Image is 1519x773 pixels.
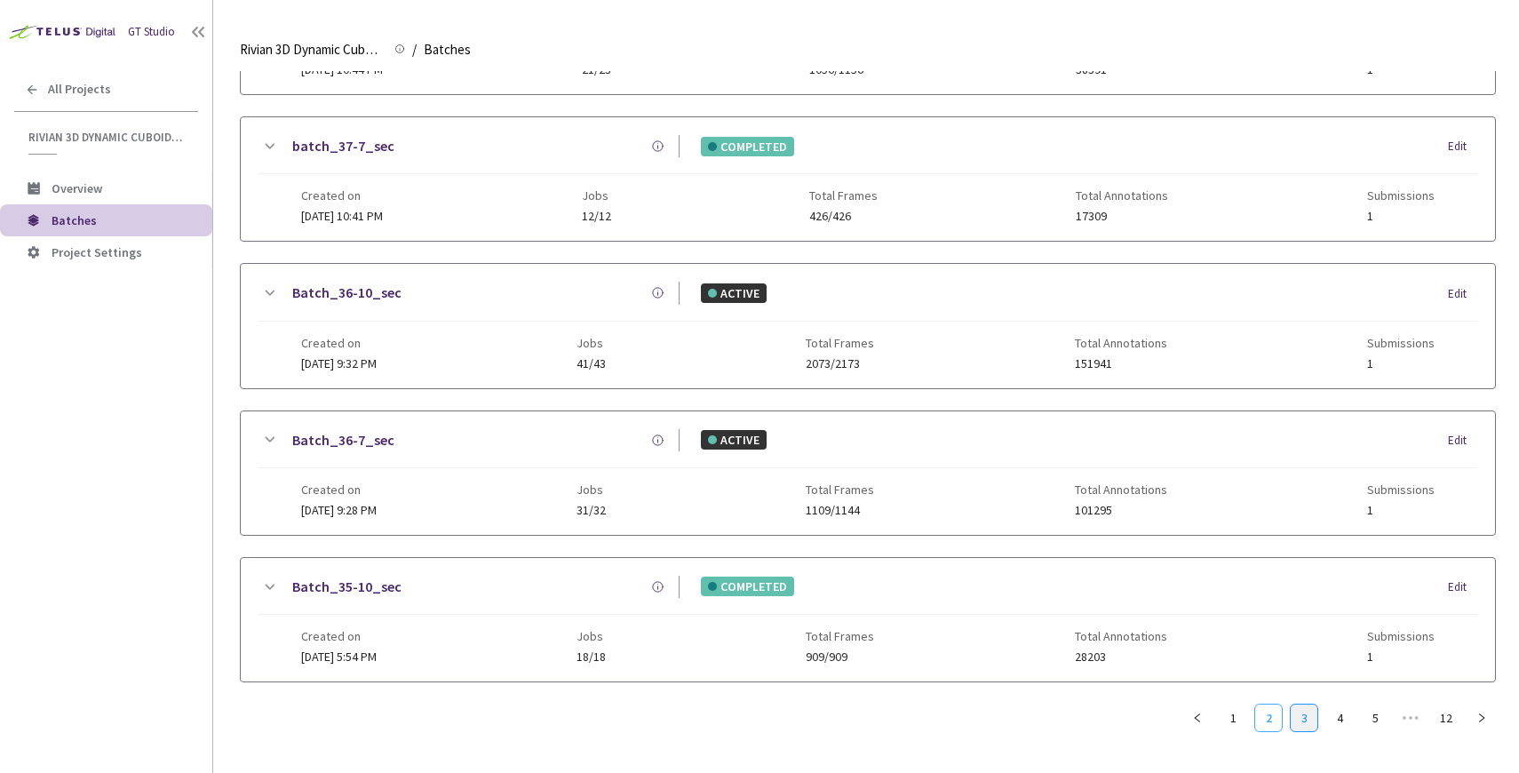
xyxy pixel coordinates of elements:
[1254,704,1283,732] li: 2
[241,117,1495,241] div: batch_37-7_secCOMPLETEDEditCreated on[DATE] 10:41 PMJobs12/12Total Frames426/426Total Annotations...
[1255,705,1282,731] a: 2
[301,208,383,224] span: [DATE] 10:41 PM
[301,336,377,350] span: Created on
[1448,138,1477,155] div: Edit
[1075,504,1167,517] span: 101295
[1183,704,1212,732] button: left
[1220,705,1246,731] a: 1
[1467,704,1496,732] li: Next Page
[292,429,394,451] a: Batch_36-7_sec
[1075,629,1167,643] span: Total Annotations
[1367,629,1435,643] span: Submissions
[52,212,97,228] span: Batches
[577,650,606,664] span: 18/18
[241,264,1495,387] div: Batch_36-10_secACTIVEEditCreated on[DATE] 9:32 PMJobs41/43Total Frames2073/2173Total Annotations1...
[241,558,1495,681] div: Batch_35-10_secCOMPLETEDEditCreated on[DATE] 5:54 PMJobs18/18Total Frames909/909Total Annotations...
[701,137,794,156] div: COMPLETED
[1367,63,1435,76] span: 1
[806,629,874,643] span: Total Frames
[1396,704,1425,732] li: Next 5 Pages
[1448,285,1477,303] div: Edit
[301,355,377,371] span: [DATE] 9:32 PM
[1396,704,1425,732] span: •••
[582,188,611,203] span: Jobs
[424,39,471,60] span: Batches
[1448,432,1477,450] div: Edit
[1076,210,1168,223] span: 17309
[809,210,878,223] span: 426/426
[292,576,402,598] a: Batch_35-10_sec
[1291,705,1317,731] a: 3
[1432,704,1460,732] li: 12
[1367,357,1435,371] span: 1
[1192,713,1203,723] span: left
[1362,705,1388,731] a: 5
[52,244,142,260] span: Project Settings
[301,502,377,518] span: [DATE] 9:28 PM
[577,482,606,497] span: Jobs
[806,482,874,497] span: Total Frames
[1367,210,1435,223] span: 1
[701,283,767,303] div: ACTIVE
[577,357,606,371] span: 41/43
[412,39,417,60] li: /
[806,336,874,350] span: Total Frames
[1076,63,1168,76] span: 38391
[1075,357,1167,371] span: 151941
[301,188,383,203] span: Created on
[128,24,175,41] div: GT Studio
[806,650,874,664] span: 909/909
[1075,650,1167,664] span: 28203
[1325,704,1354,732] li: 4
[1290,704,1318,732] li: 3
[1367,482,1435,497] span: Submissions
[577,504,606,517] span: 31/32
[1183,704,1212,732] li: Previous Page
[806,357,874,371] span: 2073/2173
[577,336,606,350] span: Jobs
[1367,336,1435,350] span: Submissions
[1448,578,1477,596] div: Edit
[701,577,794,596] div: COMPLETED
[301,482,377,497] span: Created on
[52,180,102,196] span: Overview
[809,63,878,76] span: 1056/1156
[1476,713,1487,723] span: right
[1076,188,1168,203] span: Total Annotations
[1326,705,1353,731] a: 4
[48,82,111,97] span: All Projects
[292,282,402,304] a: Batch_36-10_sec
[1367,504,1435,517] span: 1
[582,210,611,223] span: 12/12
[240,39,384,60] span: Rivian 3D Dynamic Cuboids[2024-25]
[582,63,611,76] span: 21/23
[1367,650,1435,664] span: 1
[1075,336,1167,350] span: Total Annotations
[292,135,394,157] a: batch_37-7_sec
[701,430,767,450] div: ACTIVE
[1467,704,1496,732] button: right
[241,411,1495,535] div: Batch_36-7_secACTIVEEditCreated on[DATE] 9:28 PMJobs31/32Total Frames1109/1144Total Annotations10...
[28,130,187,145] span: Rivian 3D Dynamic Cuboids[2024-25]
[1219,704,1247,732] li: 1
[577,629,606,643] span: Jobs
[301,629,377,643] span: Created on
[809,188,878,203] span: Total Frames
[806,504,874,517] span: 1109/1144
[1075,482,1167,497] span: Total Annotations
[1433,705,1459,731] a: 12
[301,649,377,665] span: [DATE] 5:54 PM
[1361,704,1389,732] li: 5
[1367,188,1435,203] span: Submissions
